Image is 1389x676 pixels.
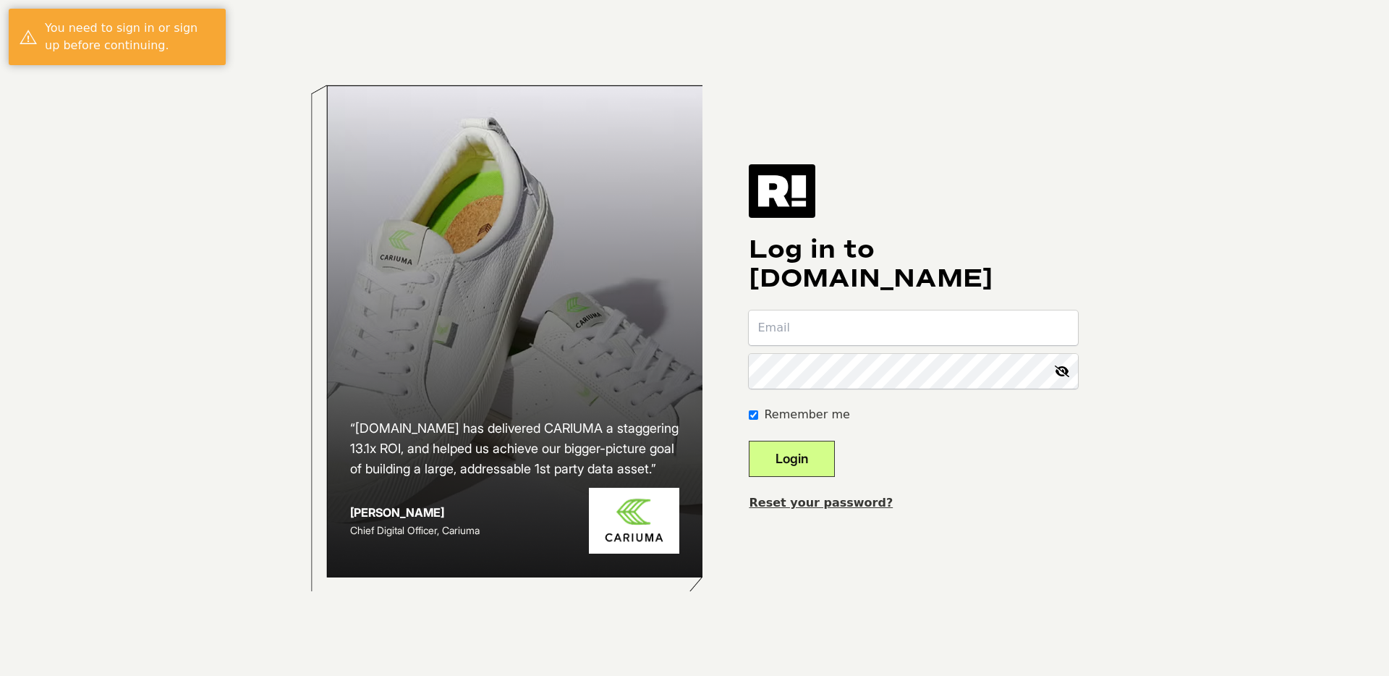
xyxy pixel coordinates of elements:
h1: Log in to [DOMAIN_NAME] [749,235,1078,293]
h2: “[DOMAIN_NAME] has delivered CARIUMA a staggering 13.1x ROI, and helped us achieve our bigger-pic... [350,418,680,479]
div: You need to sign in or sign up before continuing. [45,20,215,54]
button: Login [749,441,835,477]
span: Chief Digital Officer, Cariuma [350,524,480,536]
input: Email [749,310,1078,345]
img: Retention.com [749,164,815,218]
img: Cariuma [589,488,679,554]
a: Reset your password? [749,496,893,510]
strong: [PERSON_NAME] [350,505,444,520]
label: Remember me [764,406,849,423]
